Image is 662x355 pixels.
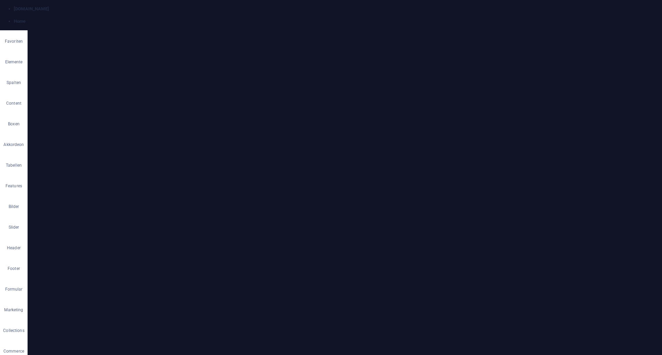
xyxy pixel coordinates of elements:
[8,266,20,271] p: Footer
[5,59,23,65] p: Elemente
[5,286,23,292] p: Formular
[14,6,662,12] h4: [DOMAIN_NAME]
[5,39,23,44] p: Favoriten
[14,18,662,24] h4: Home
[8,121,20,127] p: Boxen
[3,348,24,354] p: Commerce
[6,183,22,189] p: Features
[7,245,21,251] p: Header
[3,328,24,333] p: Collections
[7,80,21,85] p: Spalten
[3,142,24,147] p: Akkordeon
[9,204,19,209] p: Bilder
[6,101,21,106] p: Content
[9,225,19,230] p: Slider
[6,163,22,168] p: Tabellen
[4,307,23,313] p: Marketing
